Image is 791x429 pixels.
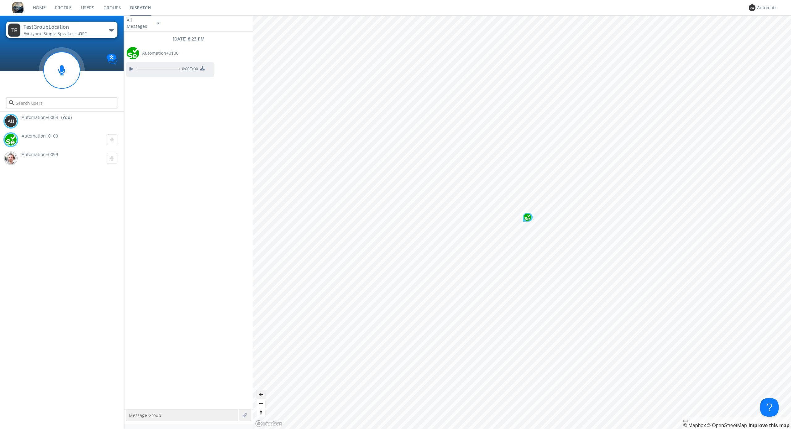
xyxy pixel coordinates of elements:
img: 1d6f5aa125064724806496497f14335c [524,214,531,221]
span: Single Speaker is [44,31,87,36]
img: 188aebdfe36046648fc345ac6d114d07 [5,152,17,164]
span: Automation+0100 [142,50,179,56]
button: Zoom in [256,390,265,399]
iframe: Toggle Customer Support [760,398,779,417]
a: Mapbox [683,423,706,428]
img: Translation enabled [107,54,117,65]
span: Automation+0099 [22,151,58,157]
div: TestGroupLocation [23,23,93,31]
canvas: Map [253,15,791,429]
div: (You) [61,114,72,121]
img: caret-down-sm.svg [157,23,159,24]
img: 1d6f5aa125064724806496497f14335c [127,47,139,59]
img: 373638.png [749,4,755,11]
span: OFF [79,31,87,36]
div: Map marker [522,212,533,222]
button: Toggle attribution [683,420,688,422]
a: Map feedback [749,423,789,428]
a: OpenStreetMap [707,423,747,428]
img: 373638.png [8,23,20,37]
a: Mapbox logo [255,420,282,427]
span: Automation+0004 [22,114,58,121]
div: All Messages [127,17,151,29]
span: Automation+0100 [22,133,58,139]
img: download media button [200,66,205,70]
input: Search users [6,97,117,108]
div: Automation+0004 [757,5,780,11]
button: Zoom out [256,399,265,408]
div: [DATE] 8:23 PM [124,36,253,42]
img: 8ff700cf5bab4eb8a436322861af2272 [12,2,23,13]
span: 0:00 / 0:00 [180,66,198,73]
img: 373638.png [5,115,17,127]
button: Reset bearing to north [256,408,265,417]
button: TestGroupLocationEveryone·Single Speaker isOFF [6,22,117,38]
img: 1d6f5aa125064724806496497f14335c [5,134,17,146]
div: Everyone · [23,31,93,37]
